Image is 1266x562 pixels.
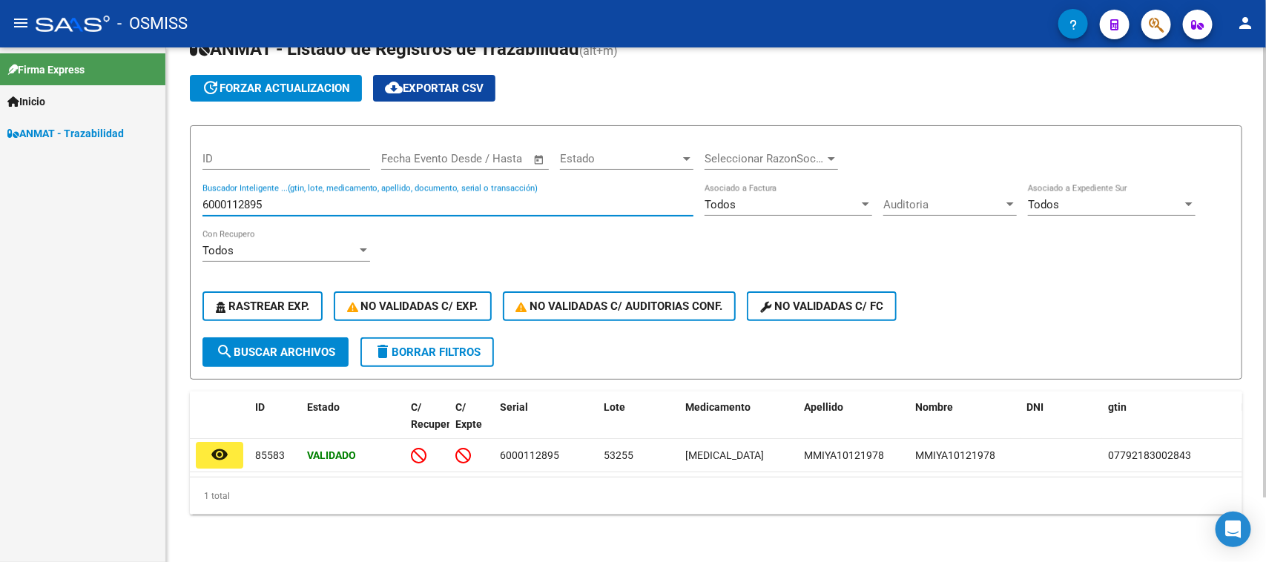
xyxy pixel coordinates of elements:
button: Open calendar [531,151,548,168]
span: DNI [1026,401,1044,413]
strong: Validado [307,449,356,461]
span: No Validadas c/ Auditorias Conf. [516,300,723,313]
span: C/ Expte [455,401,482,430]
datatable-header-cell: C/ Expte [449,391,494,457]
datatable-header-cell: ID [249,391,301,457]
datatable-header-cell: DNI [1021,391,1102,457]
span: Seleccionar RazonSocial [705,152,825,165]
span: ANMAT - Listado de Registros de Trazabilidad [190,39,579,59]
button: Rastrear Exp. [202,291,323,321]
datatable-header-cell: gtin [1102,391,1236,457]
span: Nombre [915,401,953,413]
button: Buscar Archivos [202,337,349,367]
button: No Validadas c/ Auditorias Conf. [503,291,736,321]
mat-icon: delete [374,343,392,360]
span: Rastrear Exp. [216,300,309,313]
span: Firma Express [7,62,85,78]
span: Todos [202,244,234,257]
span: Todos [1028,198,1059,211]
span: Borrar Filtros [374,346,481,359]
span: Lote [604,401,625,413]
button: Borrar Filtros [360,337,494,367]
input: Fecha inicio [381,152,441,165]
mat-icon: remove_red_eye [211,446,228,463]
span: ANMAT - Trazabilidad [7,125,124,142]
datatable-header-cell: Estado [301,391,405,457]
button: No Validadas c/ Exp. [334,291,492,321]
mat-icon: cloud_download [385,79,403,96]
span: Buscar Archivos [216,346,335,359]
div: 1 total [190,477,1242,515]
span: forzar actualizacion [202,82,350,95]
datatable-header-cell: Nombre [909,391,1021,457]
datatable-header-cell: Apellido [798,391,909,457]
span: Estado [560,152,680,165]
span: No Validadas c/ Exp. [347,300,478,313]
span: Exportar CSV [385,82,484,95]
span: gtin [1108,401,1127,413]
span: 07792183002843 [1108,449,1191,461]
input: Fecha fin [455,152,527,165]
mat-icon: person [1236,14,1254,32]
span: Medicamento [685,401,751,413]
span: - OSMISS [117,7,188,40]
datatable-header-cell: Serial [494,391,598,457]
span: MMIYA10121978 [915,449,995,461]
span: 6000112895 [500,449,559,461]
datatable-header-cell: C/ Recupero [405,391,449,457]
span: [MEDICAL_DATA] [685,449,764,461]
span: 53255 [604,449,633,461]
span: Todos [705,198,736,211]
button: forzar actualizacion [190,75,362,102]
span: No validadas c/ FC [760,300,883,313]
span: Serial [500,401,528,413]
span: MMIYA10121978 [804,449,884,461]
button: Exportar CSV [373,75,495,102]
span: ID [255,401,265,413]
span: (alt+m) [579,44,618,58]
button: No validadas c/ FC [747,291,897,321]
span: Estado [307,401,340,413]
mat-icon: search [216,343,234,360]
datatable-header-cell: Lote [598,391,679,457]
span: Apellido [804,401,843,413]
span: C/ Recupero [411,401,456,430]
span: Inicio [7,93,45,110]
span: 85583 [255,449,285,461]
mat-icon: menu [12,14,30,32]
mat-icon: update [202,79,220,96]
div: Open Intercom Messenger [1216,512,1251,547]
datatable-header-cell: Medicamento [679,391,798,457]
span: Auditoria [883,198,1003,211]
